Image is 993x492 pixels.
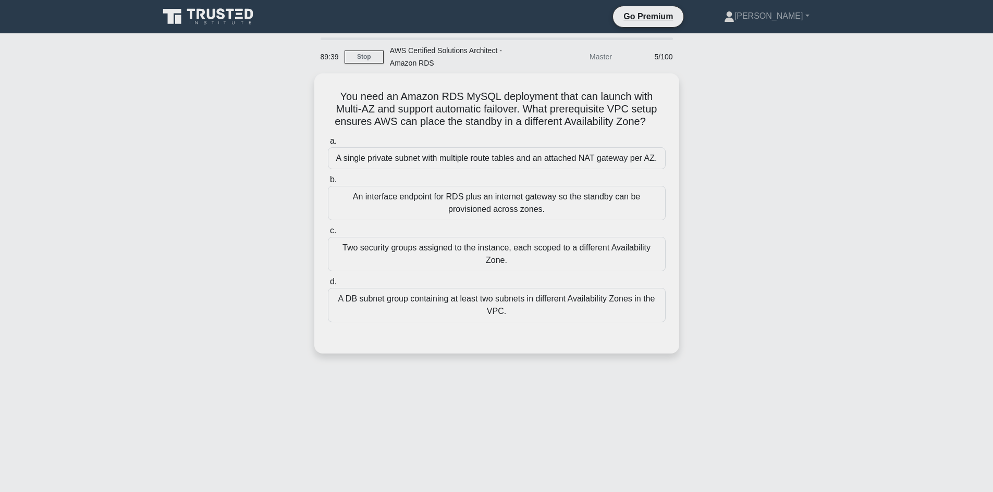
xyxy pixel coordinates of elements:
span: c. [330,226,336,235]
a: Stop [345,51,384,64]
div: An interface endpoint for RDS plus an internet gateway so the standby can be provisioned across z... [328,186,666,220]
span: d. [330,277,337,286]
div: AWS Certified Solutions Architect - Amazon RDS [384,40,527,73]
a: Go Premium [617,10,679,23]
a: [PERSON_NAME] [699,6,835,27]
h5: You need an Amazon RDS MySQL deployment that can launch with Multi-AZ and support automatic failo... [327,90,667,129]
div: Two security groups assigned to the instance, each scoped to a different Availability Zone. [328,237,666,271]
div: 5/100 [618,46,679,67]
div: A DB subnet group containing at least two subnets in different Availability Zones in the VPC. [328,288,666,322]
span: a. [330,136,337,145]
span: b. [330,175,337,184]
div: 89:39 [314,46,345,67]
div: Master [527,46,618,67]
div: A single private subnet with multiple route tables and an attached NAT gateway per AZ. [328,147,666,169]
